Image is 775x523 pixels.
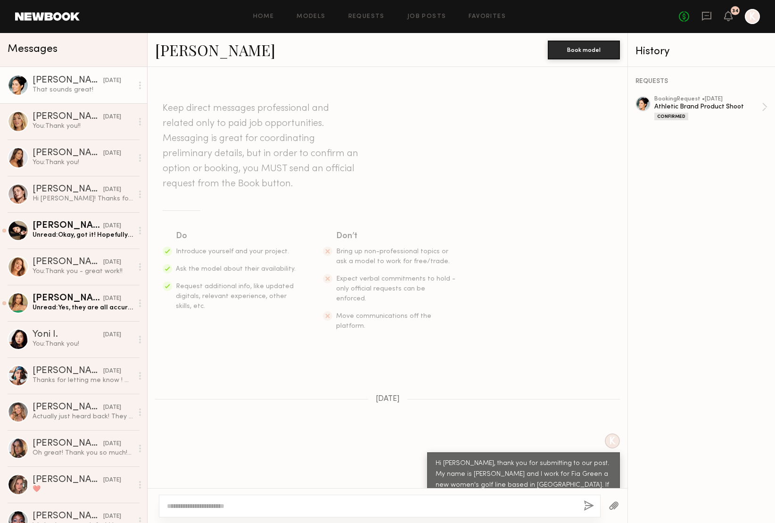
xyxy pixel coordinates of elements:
[33,376,133,385] div: Thanks for letting me know ! Good luck with the shoot xx
[103,512,121,521] div: [DATE]
[33,485,133,494] div: ❤️
[33,76,103,85] div: [PERSON_NAME]
[176,249,289,255] span: Introduce yourself and your project.
[103,440,121,448] div: [DATE]
[103,149,121,158] div: [DATE]
[654,96,767,120] a: bookingRequest •[DATE]Athletic Brand Product ShootConfirmed
[33,112,103,122] div: [PERSON_NAME]
[103,476,121,485] div: [DATE]
[103,331,121,340] div: [DATE]
[33,303,133,312] div: Unread: Yes, they are all accurate!
[103,367,121,376] div: [DATE]
[33,158,133,167] div: You: Thank you!
[33,512,103,521] div: [PERSON_NAME]
[33,221,103,231] div: [PERSON_NAME]
[33,294,103,303] div: [PERSON_NAME]
[33,257,103,267] div: [PERSON_NAME]
[33,412,133,421] div: Actually just heard back! They said they aren’t sure that they can switch things around. :/ If th...
[103,76,121,85] div: [DATE]
[297,14,325,20] a: Models
[33,448,133,457] div: Oh great! Thank you so much! Have a great shoot (:
[376,395,400,403] span: [DATE]
[635,78,767,85] div: REQUESTS
[348,14,385,20] a: Requests
[33,122,133,131] div: You: Thank you!!
[469,14,506,20] a: Favorites
[103,403,121,412] div: [DATE]
[33,149,103,158] div: [PERSON_NAME]
[103,258,121,267] div: [DATE]
[33,340,133,349] div: You: Thank you!
[745,9,760,24] a: K
[33,267,133,276] div: You: Thank you - great work!!
[163,101,361,191] header: Keep direct messages professional and related only to paid job opportunities. Messaging is great ...
[8,44,58,55] span: Messages
[548,41,620,59] button: Book model
[155,40,275,60] a: [PERSON_NAME]
[336,276,455,302] span: Expect verbal commitments to hold - only official requests can be enforced.
[635,46,767,57] div: History
[176,283,294,309] span: Request additional info, like updated digitals, relevant experience, other skills, etc.
[103,113,121,122] div: [DATE]
[176,266,296,272] span: Ask the model about their availability.
[33,475,103,485] div: [PERSON_NAME]
[103,185,121,194] div: [DATE]
[33,366,103,376] div: [PERSON_NAME]
[548,45,620,53] a: Book model
[732,8,739,14] div: 34
[33,85,133,94] div: That sounds great!
[336,313,431,329] span: Move communications off the platform.
[407,14,446,20] a: Job Posts
[33,231,133,240] div: Unread: Okay, got it! Hopefully we can work with each other in the future! Thank you, [PERSON_NAME]
[103,294,121,303] div: [DATE]
[336,230,457,243] div: Don’t
[176,230,297,243] div: Do
[33,194,133,203] div: Hi [PERSON_NAME]! Thanks for reaching out. I did get put on hold for 4/10 right after submitting ...
[33,185,103,194] div: [PERSON_NAME]
[33,403,103,412] div: [PERSON_NAME] [PERSON_NAME]
[654,102,762,111] div: Athletic Brand Product Shoot
[336,249,450,265] span: Bring up non-professional topics or ask a model to work for free/trade.
[253,14,274,20] a: Home
[33,439,103,448] div: [PERSON_NAME]
[33,330,103,340] div: Yoni I.
[654,96,762,102] div: booking Request • [DATE]
[654,113,688,120] div: Confirmed
[103,222,121,231] div: [DATE]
